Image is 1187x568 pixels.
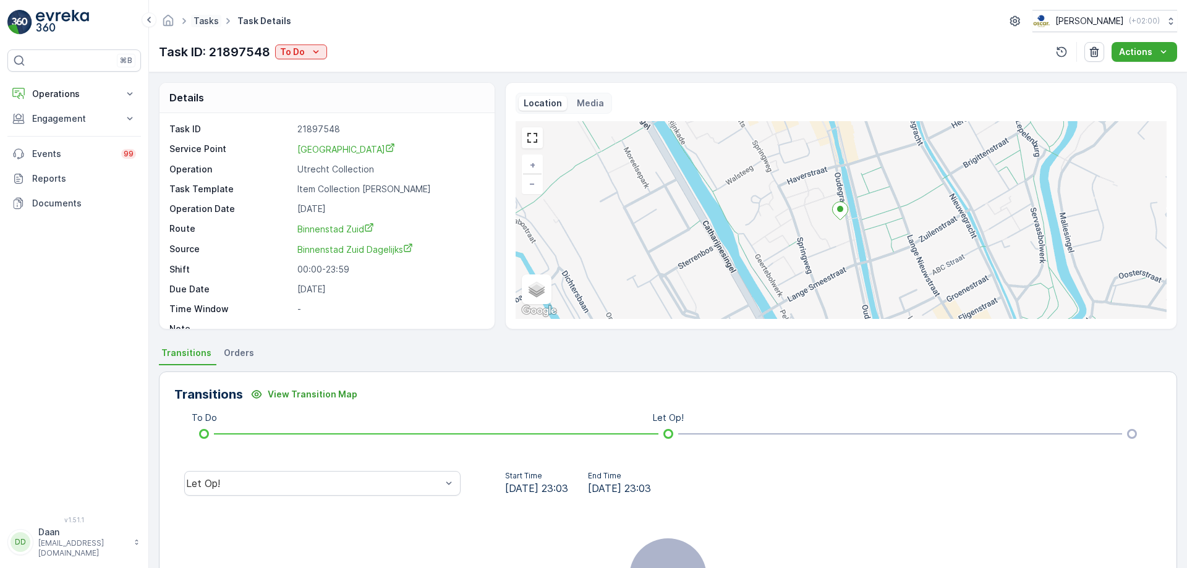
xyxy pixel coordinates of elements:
[523,276,550,303] a: Layers
[169,183,292,195] p: Task Template
[169,263,292,276] p: Shift
[297,243,482,256] a: Binnenstad Zuid Dagelijks
[235,15,294,27] span: Task Details
[297,223,482,235] a: Binnenstad Zuid
[169,223,292,235] p: Route
[169,283,292,295] p: Due Date
[169,303,292,315] p: Time Window
[7,106,141,131] button: Engagement
[120,56,132,66] p: ⌘B
[36,10,89,35] img: logo_light-DOdMpM7g.png
[280,46,305,58] p: To Do
[523,174,542,193] a: Zoom Out
[161,347,211,359] span: Transitions
[1032,10,1177,32] button: [PERSON_NAME](+02:00)
[588,471,651,481] p: End Time
[159,43,270,61] p: Task ID: 21897548
[169,143,292,156] p: Service Point
[38,538,127,558] p: [EMAIL_ADDRESS][DOMAIN_NAME]
[32,197,136,210] p: Documents
[32,88,116,100] p: Operations
[297,224,374,234] span: Binnenstad Zuid
[169,123,292,135] p: Task ID
[1032,14,1050,28] img: basis-logo_rgb2x.png
[194,15,219,26] a: Tasks
[297,144,395,155] span: [GEOGRAPHIC_DATA]
[297,143,482,156] a: Conscious Hotel Utrecht
[7,166,141,191] a: Reports
[174,385,243,404] p: Transitions
[1112,42,1177,62] button: Actions
[7,82,141,106] button: Operations
[505,481,568,496] span: [DATE] 23:03
[7,191,141,216] a: Documents
[297,244,413,255] span: Binnenstad Zuid Dagelijks
[7,516,141,523] span: v 1.51.1
[161,19,175,29] a: Homepage
[297,203,482,215] p: [DATE]
[297,283,482,295] p: [DATE]
[519,303,559,319] a: Open this area in Google Maps (opens a new window)
[297,163,482,176] p: Utrecht Collection
[529,178,535,189] span: −
[297,183,482,195] p: Item Collection [PERSON_NAME]
[577,97,604,109] p: Media
[1129,16,1160,26] p: ( +02:00 )
[275,45,327,59] button: To Do
[186,478,441,489] div: Let Op!
[169,90,204,105] p: Details
[297,323,482,335] p: -
[32,112,116,125] p: Engagement
[297,303,482,315] p: -
[519,303,559,319] img: Google
[297,263,482,276] p: 00:00-23:59
[505,471,568,481] p: Start Time
[32,172,136,185] p: Reports
[588,481,651,496] span: [DATE] 23:03
[169,323,292,335] p: Note
[268,388,357,401] p: View Transition Map
[7,526,141,558] button: DDDaan[EMAIL_ADDRESS][DOMAIN_NAME]
[653,412,684,424] p: Let Op!
[1119,46,1152,58] p: Actions
[32,148,114,160] p: Events
[169,243,292,256] p: Source
[224,347,254,359] span: Orders
[297,123,482,135] p: 21897548
[169,203,292,215] p: Operation Date
[523,129,542,147] a: View Fullscreen
[192,412,217,424] p: To Do
[11,532,30,552] div: DD
[1055,15,1124,27] p: [PERSON_NAME]
[523,156,542,174] a: Zoom In
[7,10,32,35] img: logo
[38,526,127,538] p: Daan
[524,97,562,109] p: Location
[530,159,535,170] span: +
[124,149,134,159] p: 99
[243,384,365,404] button: View Transition Map
[169,163,292,176] p: Operation
[7,142,141,166] a: Events99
